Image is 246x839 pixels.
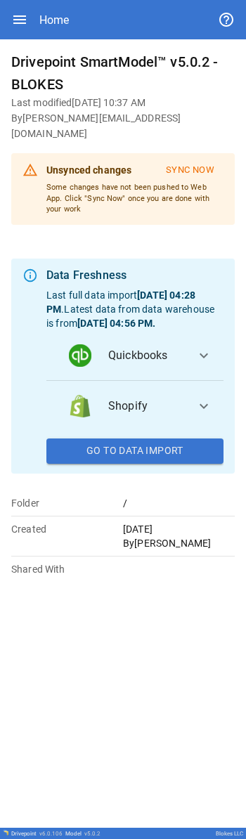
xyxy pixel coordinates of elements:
h6: Last modified [DATE] 10:37 AM [11,96,235,111]
button: Go To Data Import [46,438,224,464]
div: Drivepoint [11,831,63,837]
p: / [123,496,235,510]
p: By [PERSON_NAME] [123,536,235,550]
button: Sync Now [157,159,224,182]
div: Home [39,13,69,27]
h6: Drivepoint SmartModel™ v5.0.2 - BLOKES [11,51,235,96]
b: [DATE] 04:28 PM [46,290,195,315]
div: Data Freshness [46,267,224,284]
p: Last full data import . Latest data from data warehouse is from [46,288,224,330]
button: data_logoQuickbooks [46,330,224,381]
img: data_logo [69,344,91,367]
img: Drivepoint [3,830,8,835]
div: Model [65,831,101,837]
p: Shared With [11,562,123,576]
span: Quickbooks [108,347,184,364]
img: data_logo [69,395,91,417]
div: Blokes LLC [216,831,243,837]
p: Created [11,522,123,536]
span: Shopify [108,398,184,415]
span: expand_more [195,347,212,364]
h6: By [PERSON_NAME][EMAIL_ADDRESS][DOMAIN_NAME] [11,111,235,142]
span: v 5.0.2 [84,831,101,837]
button: data_logoShopify [46,381,224,431]
p: [DATE] [123,522,235,536]
p: Folder [11,496,123,510]
p: Some changes have not been pushed to Web App. Click "Sync Now" once you are done with your work [46,182,224,215]
b: Unsynced changes [46,164,131,176]
b: [DATE] 04:56 PM . [77,318,155,329]
span: v 6.0.106 [39,831,63,837]
span: expand_more [195,398,212,415]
